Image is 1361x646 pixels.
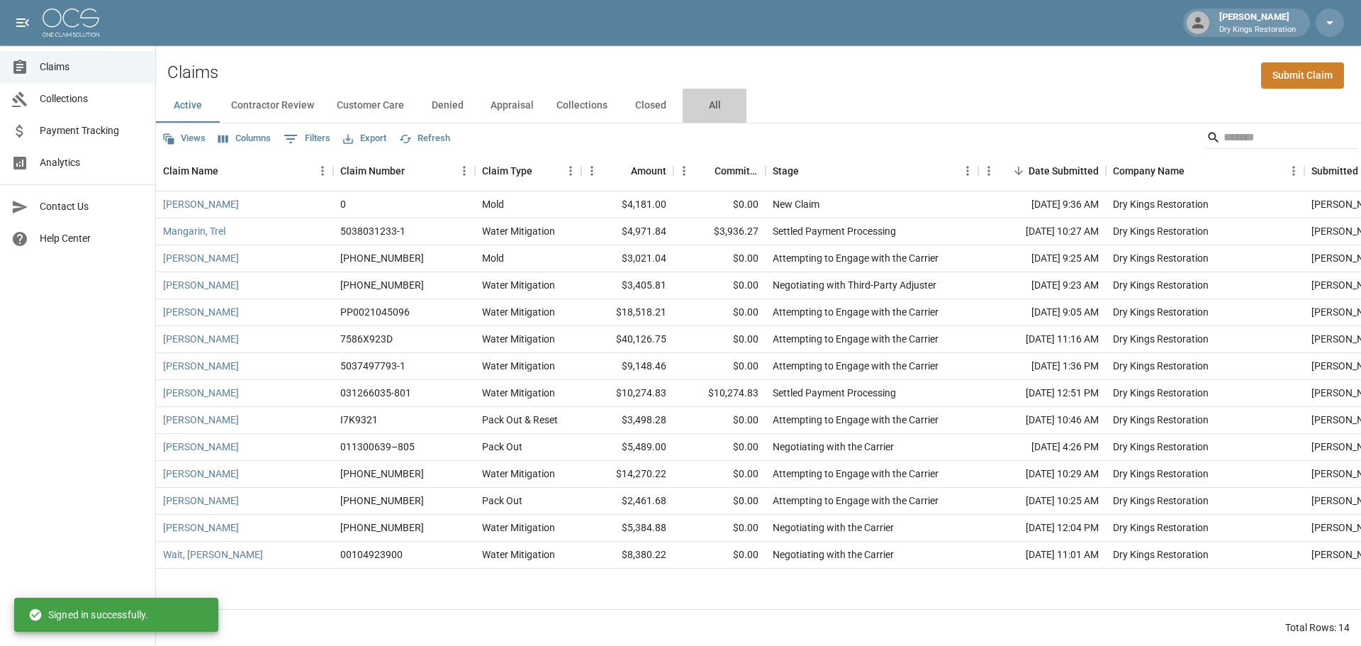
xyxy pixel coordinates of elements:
div: 00104923900 [340,547,403,562]
div: [DATE] 9:23 AM [978,272,1106,299]
button: open drawer [9,9,37,37]
div: Claim Name [156,151,333,191]
button: Select columns [215,128,274,150]
div: Dry Kings Restoration [1113,278,1209,292]
div: Company Name [1113,151,1184,191]
div: 031266035-801 [340,386,411,400]
div: Pack Out [482,494,522,508]
div: [DATE] 9:36 AM [978,191,1106,218]
div: 01-008-959086 [340,494,424,508]
div: Committed Amount [715,151,758,191]
a: [PERSON_NAME] [163,440,239,454]
button: Menu [454,160,475,182]
div: $0.00 [673,191,766,218]
div: Claim Number [340,151,405,191]
div: Dry Kings Restoration [1113,520,1209,535]
div: Water Mitigation [482,332,555,346]
a: [PERSON_NAME] [163,197,239,211]
div: Company Name [1106,151,1304,191]
div: $0.00 [673,407,766,434]
div: $0.00 [673,326,766,353]
div: Dry Kings Restoration [1113,359,1209,373]
div: $4,181.00 [581,191,673,218]
div: Amount [581,151,673,191]
div: Attempting to Engage with the Carrier [773,467,939,481]
span: Claims [40,60,144,74]
button: All [683,89,746,123]
a: [PERSON_NAME] [163,332,239,346]
h2: Claims [167,62,218,83]
div: Dry Kings Restoration [1113,547,1209,562]
img: ocs-logo-white-transparent.png [43,9,99,37]
div: [DATE] 1:36 PM [978,353,1106,380]
div: $18,518.21 [581,299,673,326]
div: dynamic tabs [156,89,1361,123]
div: Attempting to Engage with the Carrier [773,251,939,265]
span: Collections [40,91,144,106]
button: Appraisal [479,89,545,123]
div: 1006-30-9191 [340,278,424,292]
div: $0.00 [673,515,766,542]
a: [PERSON_NAME] [163,413,239,427]
div: I7K9321 [340,413,378,427]
div: $0.00 [673,434,766,461]
div: Claim Number [333,151,475,191]
div: [DATE] 10:27 AM [978,218,1106,245]
span: Analytics [40,155,144,170]
div: $0.00 [673,245,766,272]
button: Customer Care [325,89,415,123]
div: $0.00 [673,488,766,515]
button: Sort [695,161,715,181]
div: Negotiating with the Carrier [773,440,894,454]
div: 01-008-959086 [340,467,424,481]
div: Claim Type [475,151,581,191]
button: Sort [405,161,425,181]
div: Attempting to Engage with the Carrier [773,494,939,508]
button: Menu [978,160,999,182]
div: Water Mitigation [482,359,555,373]
button: Sort [611,161,631,181]
button: Export [340,128,390,150]
div: Claim Name [163,151,218,191]
a: [PERSON_NAME] [163,278,239,292]
div: [DATE] 10:46 AM [978,407,1106,434]
div: $10,274.83 [581,380,673,407]
div: Water Mitigation [482,520,555,535]
div: Pack Out [482,440,522,454]
div: [DATE] 10:29 AM [978,461,1106,488]
div: Attempting to Engage with the Carrier [773,359,939,373]
div: [DATE] 12:51 PM [978,380,1106,407]
button: Collections [545,89,619,123]
div: Water Mitigation [482,305,555,319]
div: $3,498.28 [581,407,673,434]
div: Water Mitigation [482,547,555,562]
div: $5,489.00 [581,434,673,461]
div: Signed in successfully. [28,602,148,628]
a: [PERSON_NAME] [163,520,239,535]
button: Views [159,128,209,150]
button: Sort [1184,161,1204,181]
button: Menu [957,160,978,182]
div: Date Submitted [978,151,1106,191]
div: [DATE] 4:26 PM [978,434,1106,461]
div: [DATE] 11:01 AM [978,542,1106,569]
div: $0.00 [673,542,766,569]
div: $40,126.75 [581,326,673,353]
div: Attempting to Engage with the Carrier [773,413,939,427]
div: Stage [773,151,799,191]
div: Dry Kings Restoration [1113,332,1209,346]
button: Menu [673,160,695,182]
div: Pack Out & Reset [482,413,558,427]
button: Menu [560,160,581,182]
div: $8,380.22 [581,542,673,569]
div: 5037497793-1 [340,359,405,373]
span: Payment Tracking [40,123,144,138]
button: Menu [1283,160,1304,182]
div: $0.00 [673,461,766,488]
a: [PERSON_NAME] [163,386,239,400]
div: $0.00 [673,353,766,380]
div: Dry Kings Restoration [1113,251,1209,265]
div: $3,021.04 [581,245,673,272]
button: Closed [619,89,683,123]
button: Menu [312,160,333,182]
